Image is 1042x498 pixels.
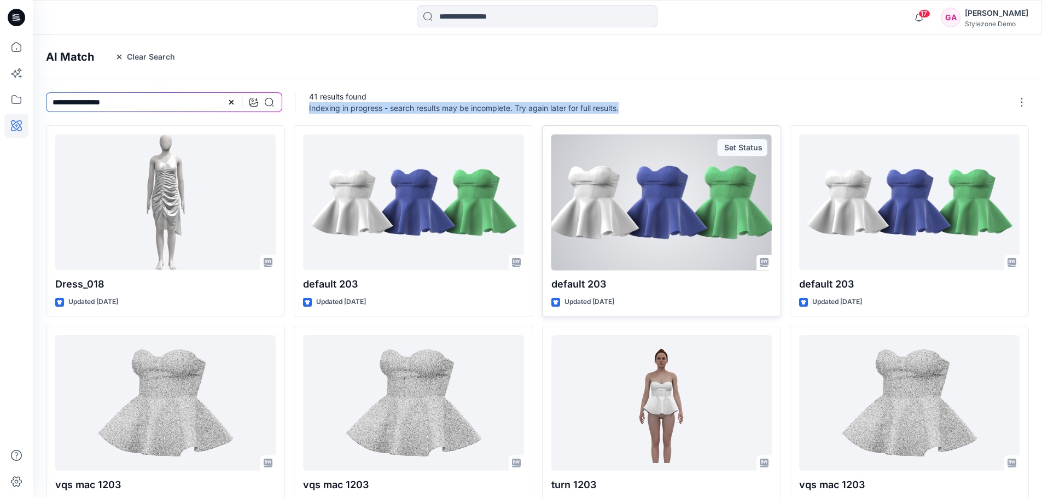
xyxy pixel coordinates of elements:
p: Updated [DATE] [564,296,614,308]
p: 41 results found [309,91,619,102]
div: [PERSON_NAME] [965,7,1028,20]
a: vqs mac 1203 [55,335,276,471]
p: Updated [DATE] [812,296,862,308]
p: vqs mac 1203 [303,477,523,493]
a: turn 1203 [551,335,772,471]
a: default 203 [551,134,772,270]
p: vqs mac 1203 [55,477,276,493]
a: default 203 [799,134,1020,270]
p: default 203 [303,277,523,292]
p: default 203 [799,277,1020,292]
a: Dress_018 [55,134,276,270]
div: GA [941,8,960,27]
span: 17 [918,9,930,18]
p: vqs mac 1203 [799,477,1020,493]
p: turn 1203 [551,477,772,493]
p: default 203 [551,277,772,292]
a: default 203 [303,134,523,270]
p: Updated [DATE] [68,296,118,308]
p: Indexing in progress - search results may be incomplete. Try again later for full results. [309,102,619,114]
p: Dress_018 [55,277,276,292]
div: Stylezone Demo [965,20,1028,28]
a: vqs mac 1203 [303,335,523,471]
p: Updated [DATE] [316,296,366,308]
a: vqs mac 1203 [799,335,1020,471]
button: Clear Search [108,48,182,66]
h4: AI Match [46,50,94,63]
